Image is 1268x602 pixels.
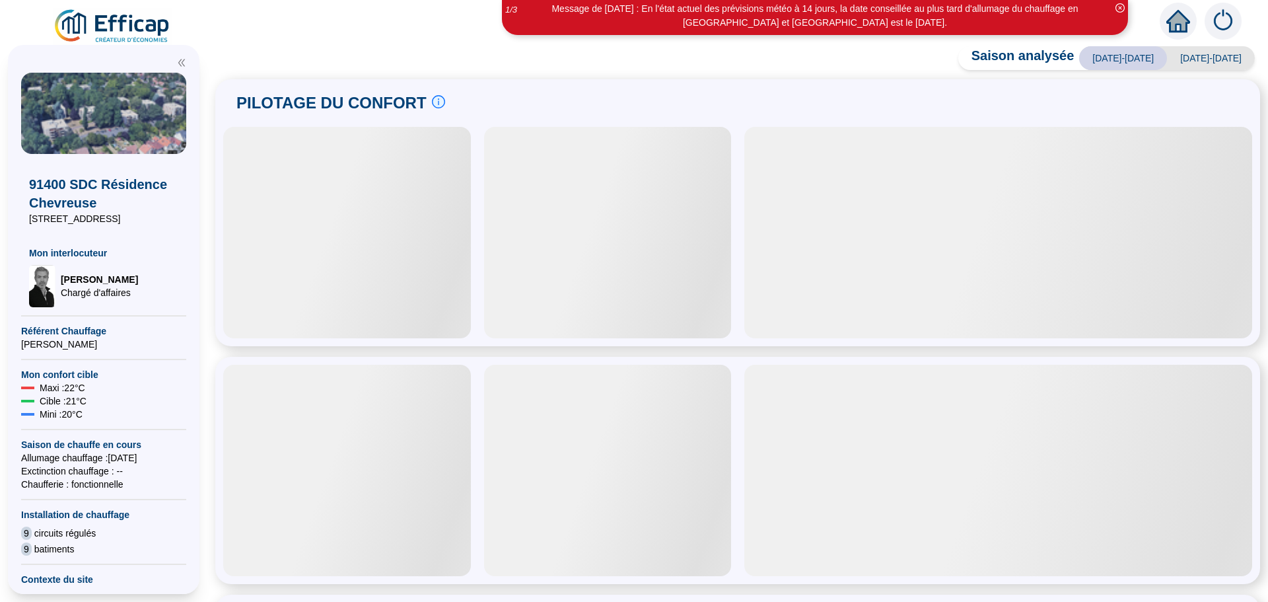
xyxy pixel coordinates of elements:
[21,573,186,586] span: Contexte du site
[40,408,83,421] span: Mini : 20 °C
[21,451,186,465] span: Allumage chauffage : [DATE]
[40,395,87,408] span: Cible : 21 °C
[505,5,517,15] i: 1 / 3
[29,212,178,225] span: [STREET_ADDRESS]
[21,543,32,556] span: 9
[21,338,186,351] span: [PERSON_NAME]
[1167,46,1255,70] span: [DATE]-[DATE]
[177,58,186,67] span: double-left
[958,46,1074,70] span: Saison analysée
[1205,3,1242,40] img: alerts
[29,175,178,212] span: 91400 SDC Résidence Chevreuse
[1166,9,1190,33] span: home
[34,543,75,556] span: batiments
[40,381,85,395] span: Maxi : 22 °C
[1079,46,1167,70] span: [DATE]-[DATE]
[34,527,96,540] span: circuits régulés
[21,465,186,478] span: Exctinction chauffage : --
[29,246,178,260] span: Mon interlocuteur
[21,438,186,451] span: Saison de chauffe en cours
[504,2,1126,30] div: Message de [DATE] : En l'état actuel des prévisions météo à 14 jours, la date conseillée au plus ...
[61,273,138,286] span: [PERSON_NAME]
[29,265,55,307] img: Chargé d'affaires
[53,8,172,45] img: efficap energie logo
[21,508,186,521] span: Installation de chauffage
[21,324,186,338] span: Référent Chauffage
[61,286,138,299] span: Chargé d'affaires
[21,527,32,540] span: 9
[21,368,186,381] span: Mon confort cible
[1115,3,1125,13] span: close-circle
[432,95,445,108] span: info-circle
[21,478,186,491] span: Chaufferie : fonctionnelle
[236,93,427,114] span: PILOTAGE DU CONFORT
